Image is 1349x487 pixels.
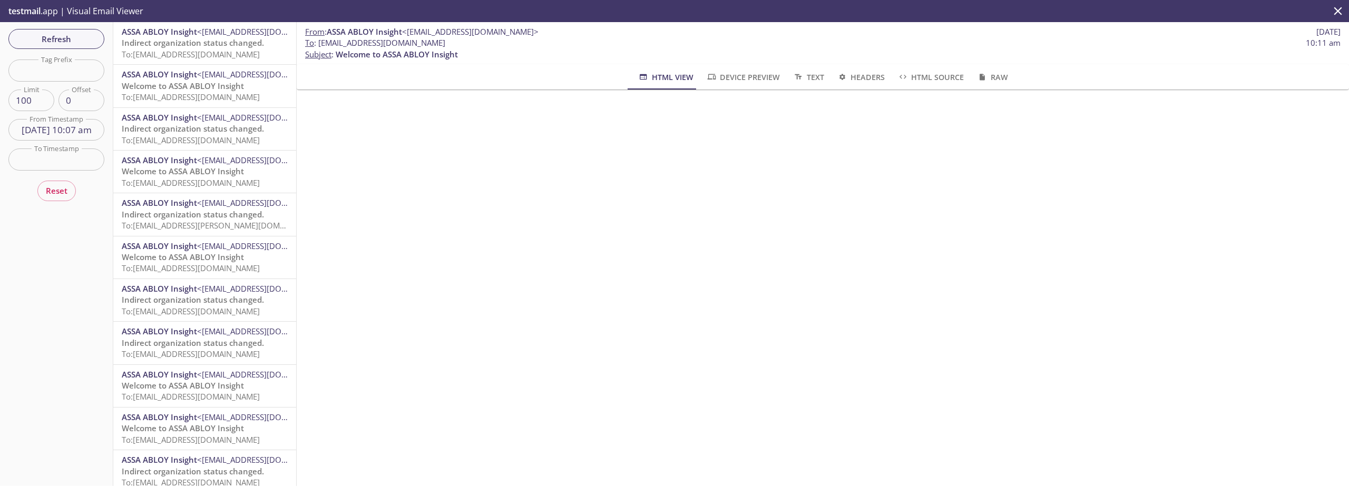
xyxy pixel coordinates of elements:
span: <[EMAIL_ADDRESS][DOMAIN_NAME]> [197,69,334,79]
span: Welcome to ASSA ABLOY Insight [122,252,244,262]
span: Welcome to ASSA ABLOY Insight [122,166,244,176]
span: To: [EMAIL_ADDRESS][DOMAIN_NAME] [122,349,260,359]
span: Indirect organization status changed. [122,123,264,134]
span: Indirect organization status changed. [122,294,264,305]
span: ASSA ABLOY Insight [122,155,197,165]
p: : [305,37,1341,60]
span: ASSA ABLOY Insight [122,197,197,208]
span: ASSA ABLOY Insight [122,69,197,79]
div: ASSA ABLOY Insight<[EMAIL_ADDRESS][DOMAIN_NAME]>Indirect organization status changed.To:[EMAIL_AD... [113,22,296,64]
div: ASSA ABLOY Insight<[EMAIL_ADDRESS][DOMAIN_NAME]>Welcome to ASSA ABLOY InsightTo:[EMAIL_ADDRESS][D... [113,365,296,407]
span: Indirect organization status changed. [122,337,264,348]
span: <[EMAIL_ADDRESS][DOMAIN_NAME]> [197,454,334,465]
div: ASSA ABLOY Insight<[EMAIL_ADDRESS][DOMAIN_NAME]>Indirect organization status changed.To:[EMAIL_AD... [113,322,296,364]
span: <[EMAIL_ADDRESS][DOMAIN_NAME]> [197,283,334,294]
span: To: [EMAIL_ADDRESS][DOMAIN_NAME] [122,135,260,145]
span: ASSA ABLOY Insight [122,326,197,336]
span: ASSA ABLOY Insight [122,454,197,465]
span: Refresh [17,32,96,46]
div: ASSA ABLOY Insight<[EMAIL_ADDRESS][DOMAIN_NAME]>Indirect organization status changed.To:[EMAIL_AD... [113,108,296,150]
span: HTML Source [897,71,964,84]
span: Indirect organization status changed. [122,209,264,220]
span: <[EMAIL_ADDRESS][DOMAIN_NAME]> [197,241,334,251]
span: To: [EMAIL_ADDRESS][DOMAIN_NAME] [122,49,260,59]
span: Headers [837,71,885,84]
span: Welcome to ASSA ABLOY Insight [122,423,244,433]
span: ASSA ABLOY Insight [122,412,197,422]
span: <[EMAIL_ADDRESS][DOMAIN_NAME]> [197,155,334,165]
div: ASSA ABLOY Insight<[EMAIL_ADDRESS][DOMAIN_NAME]>Welcome to ASSA ABLOY InsightTo:[EMAIL_ADDRESS][D... [113,236,296,279]
span: ASSA ABLOY Insight [122,369,197,380]
span: ASSA ABLOY Insight [122,112,197,123]
span: <[EMAIL_ADDRESS][DOMAIN_NAME]> [197,369,334,380]
span: To: [EMAIL_ADDRESS][DOMAIN_NAME] [122,391,260,402]
span: ASSA ABLOY Insight [122,283,197,294]
span: To: [EMAIL_ADDRESS][DOMAIN_NAME] [122,306,260,316]
span: : [EMAIL_ADDRESS][DOMAIN_NAME] [305,37,445,48]
span: Welcome to ASSA ABLOY Insight [122,81,244,91]
span: <[EMAIL_ADDRESS][DOMAIN_NAME]> [197,112,334,123]
span: To: [EMAIL_ADDRESS][DOMAIN_NAME] [122,263,260,273]
span: HTML View [638,71,693,84]
span: To: [EMAIL_ADDRESS][PERSON_NAME][DOMAIN_NAME] [122,220,320,231]
span: Indirect organization status changed. [122,37,264,48]
div: ASSA ABLOY Insight<[EMAIL_ADDRESS][DOMAIN_NAME]>Welcome to ASSA ABLOY InsightTo:[EMAIL_ADDRESS][D... [113,65,296,107]
span: <[EMAIL_ADDRESS][DOMAIN_NAME]> [197,197,334,208]
span: <[EMAIL_ADDRESS][DOMAIN_NAME]> [197,26,334,37]
div: ASSA ABLOY Insight<[EMAIL_ADDRESS][DOMAIN_NAME]>Indirect organization status changed.To:[EMAIL_AD... [113,279,296,321]
span: [DATE] [1316,26,1341,37]
span: To [305,37,314,48]
div: ASSA ABLOY Insight<[EMAIL_ADDRESS][DOMAIN_NAME]>Welcome to ASSA ABLOY InsightTo:[EMAIL_ADDRESS][D... [113,408,296,450]
button: Refresh [8,29,104,49]
span: <[EMAIL_ADDRESS][DOMAIN_NAME]> [197,326,334,336]
span: To: [EMAIL_ADDRESS][DOMAIN_NAME] [122,92,260,102]
span: 10:11 am [1306,37,1341,48]
span: Indirect organization status changed. [122,466,264,476]
button: Reset [37,181,76,201]
span: <[EMAIL_ADDRESS][DOMAIN_NAME]> [402,26,539,37]
span: Subject [305,49,331,59]
span: To: [EMAIL_ADDRESS][DOMAIN_NAME] [122,177,260,188]
span: Welcome to ASSA ABLOY Insight [336,49,458,59]
span: : [305,26,539,37]
span: To: [EMAIL_ADDRESS][DOMAIN_NAME] [122,434,260,445]
span: Device Preview [706,71,780,84]
span: ASSA ABLOY Insight [122,26,197,37]
span: testmail [8,5,41,17]
div: ASSA ABLOY Insight<[EMAIL_ADDRESS][DOMAIN_NAME]>Indirect organization status changed.To:[EMAIL_AD... [113,193,296,235]
span: Text [793,71,824,84]
span: Raw [976,71,1008,84]
span: ASSA ABLOY Insight [122,241,197,251]
span: <[EMAIL_ADDRESS][DOMAIN_NAME]> [197,412,334,422]
div: ASSA ABLOY Insight<[EMAIL_ADDRESS][DOMAIN_NAME]>Welcome to ASSA ABLOY InsightTo:[EMAIL_ADDRESS][D... [113,151,296,193]
span: ASSA ABLOY Insight [327,26,402,37]
span: Welcome to ASSA ABLOY Insight [122,380,244,391]
span: Reset [46,184,67,197]
span: From [305,26,325,37]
